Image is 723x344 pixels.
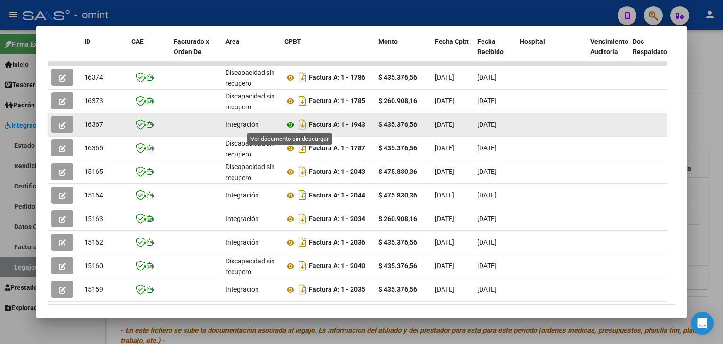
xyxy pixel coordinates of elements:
[378,262,417,270] strong: $ 435.376,56
[170,32,222,73] datatable-header-cell: Facturado x Orden De
[297,211,309,226] i: Descargar documento
[378,121,417,128] strong: $ 435.376,56
[84,38,90,45] span: ID
[84,262,103,270] span: 15160
[297,164,309,179] i: Descargar documento
[309,215,365,223] strong: Factura A: 1 - 2034
[435,262,454,270] span: [DATE]
[590,38,628,56] span: Vencimiento Auditoría
[378,97,417,105] strong: $ 260.908,16
[435,238,454,246] span: [DATE]
[309,192,365,199] strong: Factura A: 1 - 2044
[435,97,454,105] span: [DATE]
[378,38,398,45] span: Monto
[477,168,497,175] span: [DATE]
[222,32,281,73] datatable-header-cell: Area
[297,70,309,85] i: Descargar documento
[84,215,103,222] span: 15163
[378,191,417,199] strong: $ 475.830,36
[225,286,259,293] span: Integración
[516,32,586,73] datatable-header-cell: Hospital
[375,32,431,73] datatable-header-cell: Monto
[84,168,103,175] span: 15165
[48,305,171,328] div: 71 total
[477,38,504,56] span: Fecha Recibido
[435,144,454,152] span: [DATE]
[431,32,474,73] datatable-header-cell: Fecha Cpbt
[174,38,209,56] span: Facturado x Orden De
[435,215,454,222] span: [DATE]
[297,282,309,297] i: Descargar documento
[84,144,103,152] span: 16365
[477,97,497,105] span: [DATE]
[84,97,103,105] span: 16373
[309,121,365,129] strong: Factura A: 1 - 1943
[435,74,454,81] span: [DATE]
[225,92,275,111] span: Discapacidad sin recupero
[281,32,375,73] datatable-header-cell: CPBT
[477,121,497,128] span: [DATE]
[477,144,497,152] span: [DATE]
[131,38,144,45] span: CAE
[297,258,309,273] i: Descargar documento
[378,238,417,246] strong: $ 435.376,56
[225,163,275,181] span: Discapacidad sin recupero
[435,286,454,293] span: [DATE]
[225,38,240,45] span: Area
[80,32,128,73] datatable-header-cell: ID
[309,262,365,270] strong: Factura A: 1 - 2040
[435,38,469,45] span: Fecha Cpbt
[225,191,259,199] span: Integración
[309,286,365,294] strong: Factura A: 1 - 2035
[225,238,259,246] span: Integración
[378,215,417,222] strong: $ 260.908,16
[284,38,301,45] span: CPBT
[225,139,275,158] span: Discapacidad sin recupero
[84,191,103,199] span: 15164
[225,257,275,276] span: Discapacidad sin recupero
[297,117,309,132] i: Descargar documento
[477,262,497,270] span: [DATE]
[520,38,545,45] span: Hospital
[633,38,675,56] span: Doc Respaldatoria
[378,168,417,175] strong: $ 475.830,36
[586,32,629,73] datatable-header-cell: Vencimiento Auditoría
[84,286,103,293] span: 15159
[84,238,103,246] span: 15162
[84,121,103,128] span: 16367
[309,145,365,152] strong: Factura A: 1 - 1787
[477,286,497,293] span: [DATE]
[477,74,497,81] span: [DATE]
[477,191,497,199] span: [DATE]
[297,93,309,108] i: Descargar documento
[309,239,365,246] strong: Factura A: 1 - 2036
[309,74,365,82] strong: Factura A: 1 - 1786
[435,121,454,128] span: [DATE]
[84,74,103,81] span: 16374
[297,235,309,250] i: Descargar documento
[691,312,714,335] div: Open Intercom Messenger
[435,168,454,175] span: [DATE]
[309,168,365,176] strong: Factura A: 1 - 2043
[297,140,309,156] i: Descargar documento
[378,286,417,293] strong: $ 435.376,56
[378,144,417,152] strong: $ 435.376,56
[435,191,454,199] span: [DATE]
[477,215,497,222] span: [DATE]
[474,32,516,73] datatable-header-cell: Fecha Recibido
[378,74,417,81] strong: $ 435.376,56
[225,215,259,222] span: Integración
[629,32,685,73] datatable-header-cell: Doc Respaldatoria
[297,188,309,203] i: Descargar documento
[309,98,365,105] strong: Factura A: 1 - 1785
[225,121,259,128] span: Integración
[477,238,497,246] span: [DATE]
[128,32,170,73] datatable-header-cell: CAE
[225,69,275,87] span: Discapacidad sin recupero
